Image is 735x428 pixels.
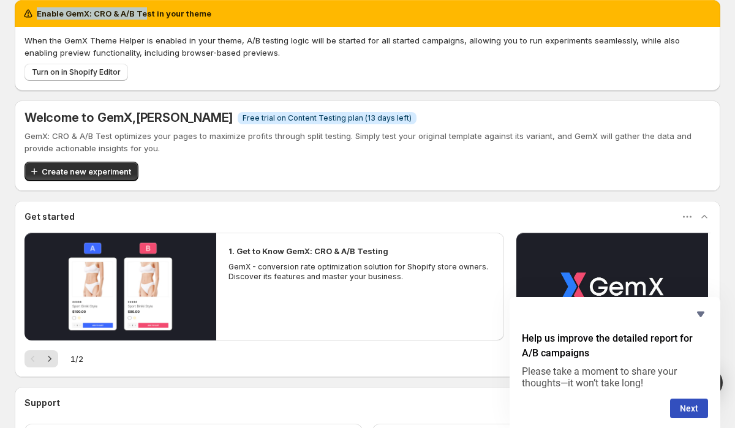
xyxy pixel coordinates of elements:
[522,331,708,361] h2: Help us improve the detailed report for A/B campaigns
[516,233,708,340] button: Play video
[24,211,75,223] h3: Get started
[522,366,708,389] p: Please take a moment to share your thoughts—it won’t take long!
[24,110,233,125] h5: Welcome to GemX
[24,64,128,81] button: Turn on in Shopify Editor
[37,7,211,20] h2: Enable GemX: CRO & A/B Test in your theme
[693,307,708,321] button: Hide survey
[24,34,710,59] p: When the GemX Theme Helper is enabled in your theme, A/B testing logic will be started for all st...
[32,67,121,77] span: Turn on in Shopify Editor
[41,350,58,367] button: Next
[243,113,412,123] span: Free trial on Content Testing plan (13 days left)
[24,162,138,181] button: Create new experiment
[228,245,388,257] h2: 1. Get to Know GemX: CRO & A/B Testing
[70,353,83,365] span: 1 / 2
[670,399,708,418] button: Next question
[24,397,60,409] h3: Support
[24,130,710,154] p: GemX: CRO & A/B Test optimizes your pages to maximize profits through split testing. Simply test ...
[24,350,58,367] nav: Pagination
[24,233,216,340] button: Play video
[522,307,708,418] div: Help us improve the detailed report for A/B campaigns
[228,262,492,282] p: GemX - conversion rate optimization solution for Shopify store owners. Discover its features and ...
[132,110,233,125] span: , [PERSON_NAME]
[42,165,131,178] span: Create new experiment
